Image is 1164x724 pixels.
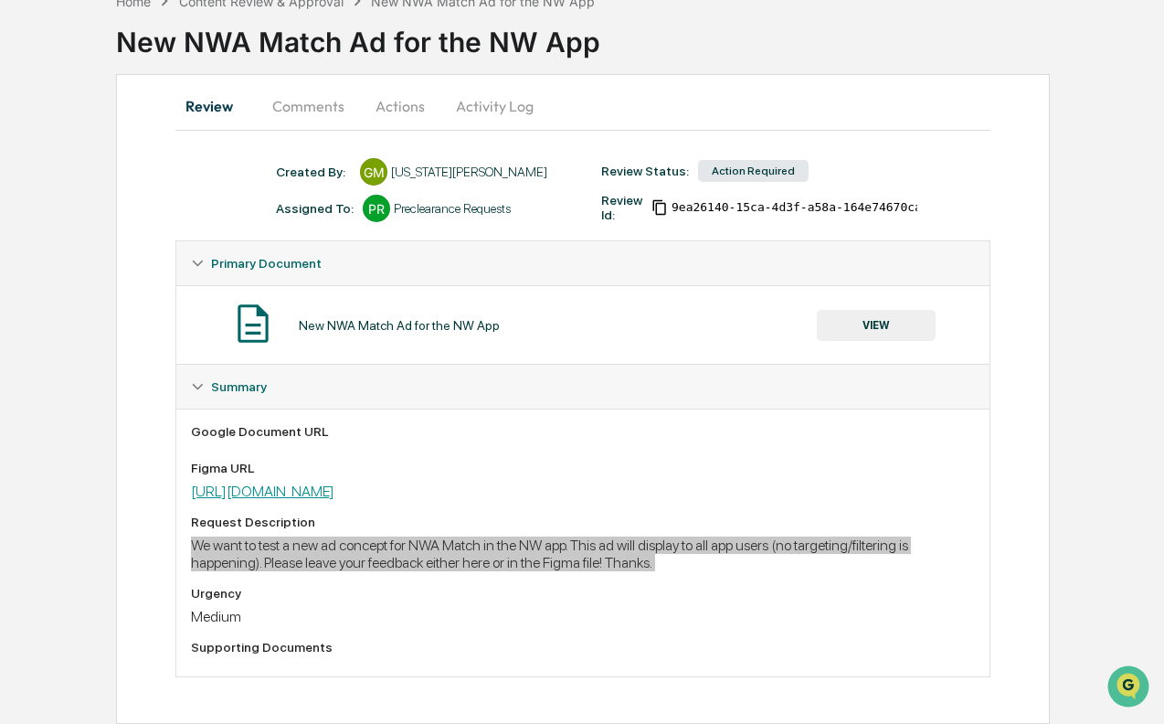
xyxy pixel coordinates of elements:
span: Summary [211,379,267,394]
div: Review Id: [601,193,642,222]
span: Data Lookup [37,265,115,283]
span: 9ea26140-15ca-4d3f-a58a-164e74670ca8 [672,200,929,215]
button: VIEW [817,310,936,341]
div: Primary Document [176,285,989,364]
div: Figma URL [191,461,975,475]
button: Actions [359,84,441,128]
div: PR [363,195,390,222]
div: We want to test a new ad concept for NWA Match in the NW app. This ad will display to all app use... [191,537,975,571]
div: We're available if you need us! [62,158,231,173]
a: 🔎Data Lookup [11,258,122,291]
span: Primary Document [211,256,322,271]
div: Google Document URL [191,424,975,439]
p: How can we help? [18,38,333,68]
div: Primary Document [176,241,989,285]
button: Activity Log [441,84,548,128]
a: 🖐️Preclearance [11,223,125,256]
div: Summary [176,365,989,409]
a: [URL][DOMAIN_NAME] [191,483,334,500]
div: Created By: ‎ ‎ [276,165,351,179]
a: Powered byPylon [129,309,221,324]
span: Pylon [182,310,221,324]
div: Medium [191,608,975,625]
a: 🗄️Attestations [125,223,234,256]
img: Document Icon [230,301,276,346]
span: Preclearance [37,230,118,249]
iframe: Open customer support [1106,664,1155,713]
div: Assigned To: [276,201,354,216]
div: secondary tabs example [175,84,990,128]
button: Review [175,84,258,128]
span: Attestations [151,230,227,249]
div: 🔎 [18,267,33,282]
div: 🗄️ [132,232,147,247]
img: 1746055101610-c473b297-6a78-478c-a979-82029cc54cd1 [18,140,51,173]
div: Summary [176,409,989,676]
div: 🖐️ [18,232,33,247]
div: Action Required [698,160,809,182]
button: Comments [258,84,359,128]
div: Supporting Documents [191,640,975,655]
div: [US_STATE][PERSON_NAME] [391,165,547,179]
div: New NWA Match Ad for the NW App [299,318,500,333]
div: GM [360,158,387,186]
div: Review Status: [601,164,689,178]
div: New NWA Match Ad for the NW App [116,11,1164,59]
div: Request Description [191,515,975,529]
div: Start new chat [62,140,300,158]
button: Start new chat [311,145,333,167]
div: Preclearance Requests [394,201,511,216]
div: Urgency [191,586,975,601]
